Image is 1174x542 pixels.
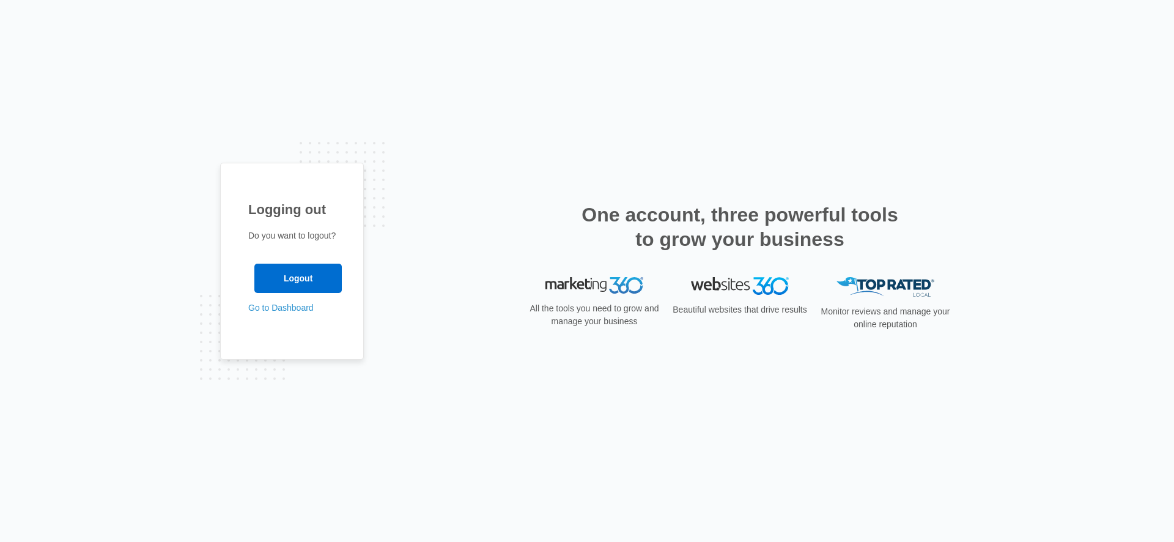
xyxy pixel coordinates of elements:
h1: Logging out [248,199,336,220]
p: All the tools you need to grow and manage your business [526,302,663,328]
img: Marketing 360 [545,277,643,294]
p: Beautiful websites that drive results [671,303,808,316]
img: Top Rated Local [836,277,934,297]
p: Monitor reviews and manage your online reputation [817,305,954,331]
h2: One account, three powerful tools to grow your business [578,202,902,251]
img: Websites 360 [691,277,789,295]
a: Go to Dashboard [248,303,314,313]
input: Logout [254,264,342,293]
p: Do you want to logout? [248,229,336,242]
